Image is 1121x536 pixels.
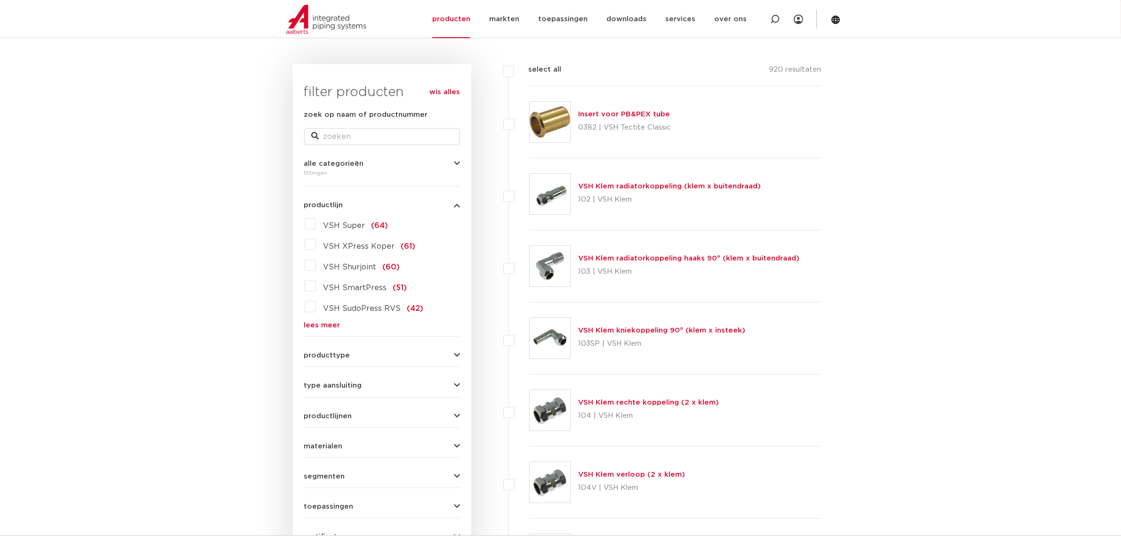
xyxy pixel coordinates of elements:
p: 0382 | VSH Tectite Classic [578,120,671,135]
span: (42) [407,305,424,312]
img: Thumbnail for VSH Klem rechte koppeling (2 x klem) [530,390,570,430]
label: select all [514,64,561,75]
a: lees meer [304,322,460,329]
a: VSH Klem kniekoppeling 90° (klem x insteek) [578,327,745,334]
span: toepassingen [304,503,354,510]
span: VSH SmartPress [323,284,387,292]
a: Insert voor PB&PEX tube [578,111,670,118]
span: (61) [401,243,416,250]
p: 102 | VSH Klem [578,192,761,207]
span: productlijnen [304,413,352,420]
span: VSH SudoPress RVS [323,305,401,312]
h3: filter producten [304,83,460,102]
button: type aansluiting [304,382,460,389]
button: segmenten [304,473,460,480]
img: Thumbnail for VSH Klem kniekoppeling 90° (klem x insteek) [530,318,570,358]
img: Thumbnail for VSH Klem verloop (2 x klem) [530,462,570,503]
span: VSH XPress Koper [323,243,395,250]
img: Thumbnail for VSH Klem radiatorkoppeling (klem x buitendraad) [530,174,570,214]
input: zoeken [304,128,460,145]
a: VSH Klem verloop (2 x klem) [578,471,685,478]
label: zoek op naam of productnummer [304,109,428,121]
button: alle categorieën [304,160,460,167]
span: (60) [383,263,400,271]
span: (51) [393,284,407,292]
a: VSH Klem rechte koppeling (2 x klem) [578,399,719,406]
span: VSH Shurjoint [323,263,377,271]
button: materialen [304,443,460,450]
p: 104 | VSH Klem [578,408,719,423]
button: producttype [304,352,460,359]
a: VSH Klem radiatorkoppeling haaks 90° (klem x buitendraad) [578,255,799,262]
a: VSH Klem radiatorkoppeling (klem x buitendraad) [578,183,761,190]
button: toepassingen [304,503,460,510]
p: 920 resultaten [769,64,821,79]
p: 103 | VSH Klem [578,264,799,279]
span: productlijn [304,202,343,209]
button: productlijnen [304,413,460,420]
div: fittingen [304,167,460,179]
span: alle categorieën [304,160,364,167]
span: VSH Super [323,222,365,229]
a: wis alles [429,87,460,98]
img: Thumbnail for Insert voor PB&PEX tube [530,102,570,142]
p: 103SP | VSH Klem [578,336,745,351]
span: materialen [304,443,343,450]
img: Thumbnail for VSH Klem radiatorkoppeling haaks 90° (klem x buitendraad) [530,246,570,286]
span: producttype [304,352,350,359]
span: type aansluiting [304,382,362,389]
button: productlijn [304,202,460,209]
p: 104V | VSH Klem [578,480,685,495]
span: segmenten [304,473,345,480]
span: (64) [371,222,388,229]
